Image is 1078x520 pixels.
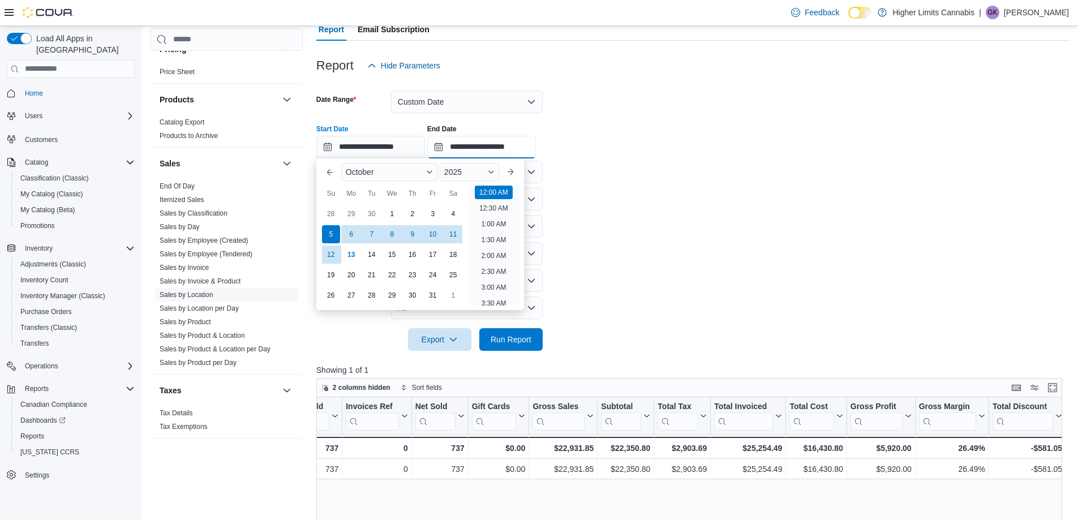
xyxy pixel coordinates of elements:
[444,184,462,203] div: Sa
[20,400,87,409] span: Canadian Compliance
[342,184,360,203] div: Mo
[25,471,49,480] span: Settings
[322,205,340,223] div: day-28
[2,381,139,397] button: Reports
[479,328,543,351] button: Run Report
[415,402,455,431] div: Net Sold
[16,187,88,201] a: My Catalog (Classic)
[160,158,181,169] h3: Sales
[160,182,195,190] a: End Of Day
[316,95,357,104] label: Date Range
[160,423,208,431] a: Tax Exemptions
[415,402,464,431] button: Net Sold
[160,67,195,76] span: Price Sheet
[20,242,135,255] span: Inventory
[415,441,464,455] div: 737
[16,398,92,411] a: Canadian Compliance
[601,441,650,455] div: $22,350.80
[272,462,338,476] div: 737
[383,246,401,264] div: day-15
[476,249,510,263] li: 2:00 AM
[851,402,903,412] div: Gross Profit
[11,428,139,444] button: Reports
[714,402,773,431] div: Total Invoiced
[321,204,463,306] div: October, 2025
[11,272,139,288] button: Inventory Count
[160,209,227,217] a: Sales by Classification
[160,385,278,396] button: Taxes
[714,402,782,431] button: Total Invoiced
[11,202,139,218] button: My Catalog (Beta)
[471,441,525,455] div: $0.00
[342,286,360,304] div: day-27
[322,246,340,264] div: day-12
[272,441,338,455] div: 737
[16,203,135,217] span: My Catalog (Beta)
[160,118,204,126] a: Catalog Export
[424,205,442,223] div: day-3
[160,237,248,244] a: Sales by Employee (Created)
[346,402,398,412] div: Invoices Ref
[2,85,139,101] button: Home
[658,402,707,431] button: Total Tax
[403,246,422,264] div: day-16
[396,381,446,394] button: Sort fields
[383,225,401,243] div: day-8
[403,286,422,304] div: day-30
[16,257,135,271] span: Adjustments (Classic)
[11,412,139,428] a: Dashboards
[160,345,270,353] a: Sales by Product & Location per Day
[341,163,437,181] div: Button. Open the month selector. October is currently selected.
[403,205,422,223] div: day-2
[160,209,227,218] span: Sales by Classification
[160,409,193,418] span: Tax Details
[20,416,66,425] span: Dashboards
[346,441,407,455] div: 0
[381,60,440,71] span: Hide Parameters
[424,266,442,284] div: day-24
[317,381,395,394] button: 2 columns hidden
[475,201,513,215] li: 12:30 AM
[160,94,278,105] button: Products
[20,468,135,482] span: Settings
[16,171,135,185] span: Classification (Classic)
[363,266,381,284] div: day-21
[1004,6,1069,19] p: [PERSON_NAME]
[160,223,200,231] a: Sales by Day
[363,54,445,77] button: Hide Parameters
[851,441,912,455] div: $5,920.00
[11,336,139,351] button: Transfers
[532,402,585,412] div: Gross Sales
[20,132,135,146] span: Customers
[280,93,294,106] button: Products
[7,80,135,513] nav: Complex example
[993,402,1053,431] div: Total Discount
[358,18,430,41] span: Email Subscription
[16,305,76,319] a: Purchase Orders
[979,6,981,19] p: |
[1046,381,1059,394] button: Enter fullscreen
[16,321,135,334] span: Transfers (Classic)
[383,184,401,203] div: We
[363,184,381,203] div: Tu
[160,222,200,231] span: Sales by Day
[789,402,834,431] div: Total Cost
[20,432,44,441] span: Reports
[444,286,462,304] div: day-1
[501,163,519,181] button: Next month
[918,402,976,431] div: Gross Margin
[993,462,1062,476] div: -$581.05
[471,402,516,431] div: Gift Card Sales
[444,225,462,243] div: day-11
[11,320,139,336] button: Transfers (Classic)
[789,402,834,412] div: Total Cost
[789,441,843,455] div: $16,430.80
[151,406,303,438] div: Taxes
[25,135,58,144] span: Customers
[20,382,53,396] button: Reports
[424,184,442,203] div: Fr
[476,233,510,247] li: 1:30 AM
[424,286,442,304] div: day-31
[714,402,773,412] div: Total Invoiced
